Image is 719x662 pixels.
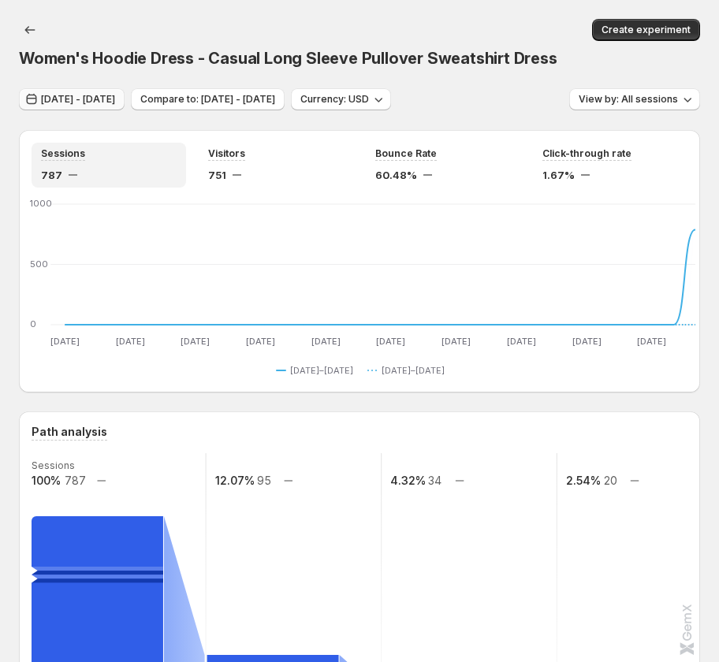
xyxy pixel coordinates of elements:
[290,364,353,377] span: [DATE]–[DATE]
[592,19,700,41] button: Create experiment
[32,424,107,440] h3: Path analysis
[19,88,125,110] button: [DATE] - [DATE]
[181,336,210,347] text: [DATE]
[637,336,666,347] text: [DATE]
[32,459,75,471] text: Sessions
[215,474,255,487] text: 12.07%
[50,336,80,347] text: [DATE]
[32,474,61,487] text: 100%
[30,198,52,209] text: 1000
[131,88,285,110] button: Compare to: [DATE] - [DATE]
[367,361,451,380] button: [DATE]–[DATE]
[375,147,437,160] span: Bounce Rate
[428,474,441,487] text: 34
[542,147,631,160] span: Click-through rate
[30,258,48,270] text: 500
[376,336,405,347] text: [DATE]
[246,336,275,347] text: [DATE]
[41,167,62,183] span: 787
[602,24,691,36] span: Create experiment
[441,336,471,347] text: [DATE]
[311,336,341,347] text: [DATE]
[208,167,226,183] span: 751
[566,474,601,487] text: 2.54%
[41,147,85,160] span: Sessions
[19,49,557,68] span: Women's Hoodie Dress - Casual Long Sleeve Pullover Sweatshirt Dress
[41,93,115,106] span: [DATE] - [DATE]
[276,361,359,380] button: [DATE]–[DATE]
[116,336,145,347] text: [DATE]
[300,93,369,106] span: Currency: USD
[382,364,445,377] span: [DATE]–[DATE]
[507,336,536,347] text: [DATE]
[291,88,391,110] button: Currency: USD
[579,93,678,106] span: View by: All sessions
[569,88,700,110] button: View by: All sessions
[542,167,575,183] span: 1.67%
[390,474,426,487] text: 4.32%
[208,147,245,160] span: Visitors
[375,167,417,183] span: 60.48%
[65,474,86,487] text: 787
[572,336,602,347] text: [DATE]
[604,474,617,487] text: 20
[257,474,271,487] text: 95
[140,93,275,106] span: Compare to: [DATE] - [DATE]
[30,318,36,329] text: 0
